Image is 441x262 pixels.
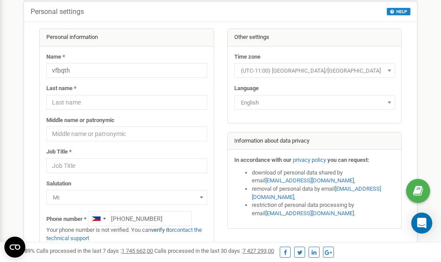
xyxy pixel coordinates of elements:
[122,248,153,254] u: 1 745 662,00
[234,95,395,110] span: English
[243,248,274,254] u: 7 427 293,00
[36,248,153,254] span: Calls processed in the last 7 days :
[46,180,71,188] label: Salutation
[40,29,214,46] div: Personal information
[154,248,274,254] span: Calls processed in the last 30 days :
[46,148,72,156] label: Job Title *
[252,185,395,201] li: removal of personal data by email ,
[234,53,260,61] label: Time zone
[46,227,202,241] a: contact the technical support
[252,201,395,217] li: restriction of personal data processing by email .
[234,63,395,78] span: (UTC-11:00) Pacific/Midway
[46,95,207,110] input: Last name
[237,65,392,77] span: (UTC-11:00) Pacific/Midway
[46,226,207,242] p: Your phone number is not verified. You can or
[387,8,410,15] button: HELP
[228,133,402,150] div: Information about data privacy
[88,212,108,226] div: Telephone country code
[237,97,392,109] span: English
[234,157,292,163] strong: In accordance with our
[46,116,115,125] label: Middle name or patronymic
[46,190,207,205] span: Mr.
[411,213,432,234] div: Open Intercom Messenger
[228,29,402,46] div: Other settings
[151,227,169,233] a: verify it
[265,177,354,184] a: [EMAIL_ADDRESS][DOMAIN_NAME]
[327,157,369,163] strong: you can request:
[252,169,395,185] li: download of personal data shared by email ,
[88,211,192,226] input: +1-800-555-55-55
[46,53,65,61] label: Name *
[4,237,25,258] button: Open CMP widget
[46,215,87,224] label: Phone number *
[293,157,326,163] a: privacy policy
[252,185,381,200] a: [EMAIL_ADDRESS][DOMAIN_NAME]
[46,126,207,141] input: Middle name or patronymic
[234,84,259,93] label: Language
[46,63,207,78] input: Name
[265,210,354,217] a: [EMAIL_ADDRESS][DOMAIN_NAME]
[49,192,204,204] span: Mr.
[46,84,76,93] label: Last name *
[46,158,207,173] input: Job Title
[31,8,84,16] h5: Personal settings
